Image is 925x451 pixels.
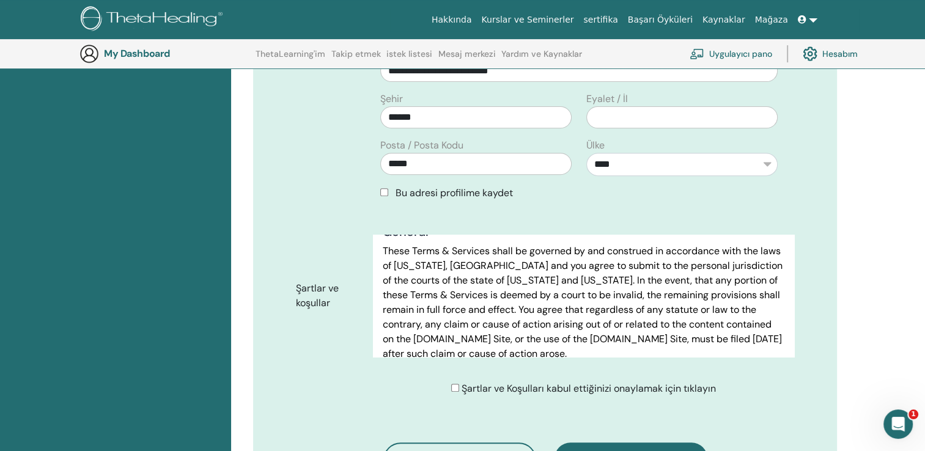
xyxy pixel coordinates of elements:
[908,409,918,419] span: 1
[427,9,477,31] a: Hakkında
[380,92,403,106] label: Şehir
[331,49,381,68] a: Takip etmek
[104,48,226,59] h3: My Dashboard
[690,48,704,59] img: chalkboard-teacher.svg
[578,9,622,31] a: sertifika
[476,9,578,31] a: Kurslar ve Seminerler
[501,49,582,68] a: Yardım ve Kaynaklar
[623,9,698,31] a: Başarı Öyküleri
[383,224,784,239] h4: General
[438,49,496,68] a: Mesaj merkezi
[750,9,792,31] a: Mağaza
[586,92,628,106] label: Eyalet / İl
[586,138,605,153] label: Ülke
[803,40,858,67] a: Hesabım
[287,277,373,315] label: Şartlar ve koşullar
[396,186,513,199] span: Bu adresi profilime kaydet
[690,40,772,67] a: Uygulayıcı pano
[386,49,432,68] a: istek listesi
[380,138,463,153] label: Posta / Posta Kodu
[698,9,750,31] a: Kaynaklar
[383,244,784,361] p: These Terms & Services shall be governed by and construed in accordance with the laws of [US_STAT...
[256,49,325,68] a: ThetaLearning'im
[79,44,99,64] img: generic-user-icon.jpg
[803,43,817,64] img: cog.svg
[462,382,716,395] span: Şartlar ve Koşulları kabul ettiğinizi onaylamak için tıklayın
[81,6,227,34] img: logo.png
[883,409,913,439] iframe: Intercom live chat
